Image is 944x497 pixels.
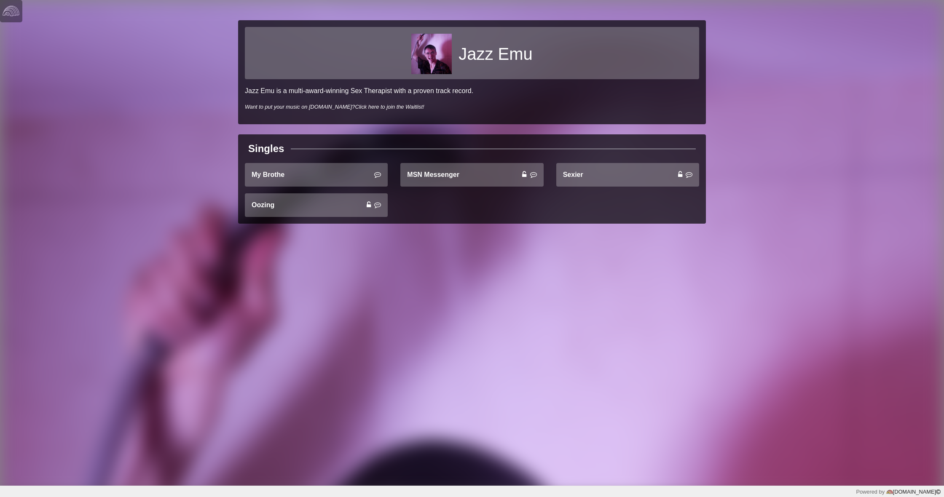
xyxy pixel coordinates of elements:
[886,489,893,495] img: logo-color-e1b8fa5219d03fcd66317c3d3cfaab08a3c62fe3c3b9b34d55d8365b78b1766b.png
[3,3,19,19] img: logo-white-4c48a5e4bebecaebe01ca5a9d34031cfd3d4ef9ae749242e8c4bf12ef99f53e8.png
[248,141,284,156] div: Singles
[556,163,699,187] a: Sexier
[459,44,533,64] h1: Jazz Emu
[885,489,941,495] a: [DOMAIN_NAME]
[245,163,388,187] a: My Brothe
[411,34,452,74] img: 4ff8cd93f5799373d9a3beb334cb40c27895922ad5878fe16b8f0a4e831e17c6.jpg
[245,86,699,96] p: Jazz Emu is a multi-award-winning Sex Therapist with a proven track record.
[856,488,941,496] div: Powered by
[400,163,543,187] a: MSN Messenger
[245,193,388,217] a: Oozing
[245,104,424,110] i: Want to put your music on [DOMAIN_NAME]?
[355,104,424,110] a: Click here to join the Waitlist!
